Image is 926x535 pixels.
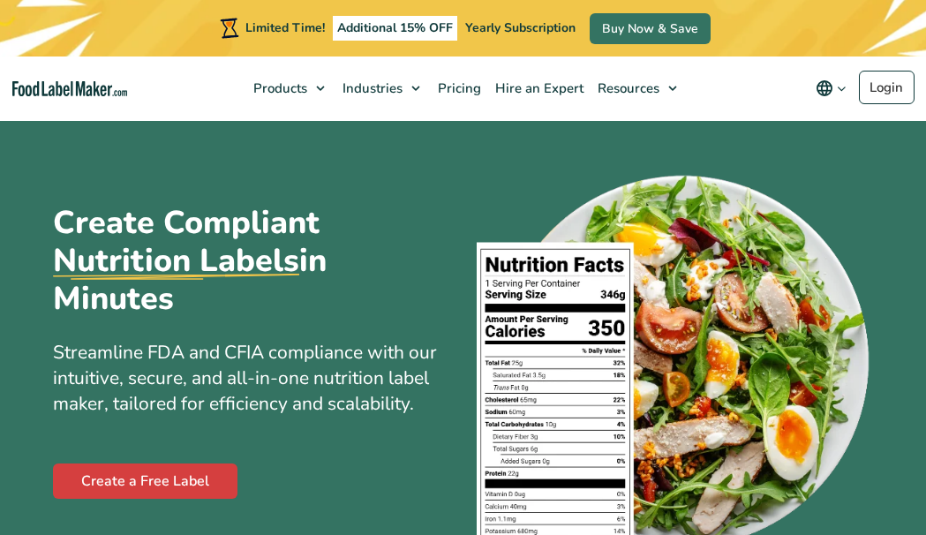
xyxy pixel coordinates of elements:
a: Pricing [429,57,486,120]
a: Products [245,57,334,120]
a: Resources [589,57,686,120]
a: Buy Now & Save [590,13,711,44]
span: Additional 15% OFF [333,16,457,41]
span: Hire an Expert [490,79,585,97]
a: Industries [334,57,429,120]
span: Yearly Subscription [465,19,576,36]
h1: Create Compliant in Minutes [53,204,441,319]
a: Login [859,71,915,104]
a: Hire an Expert [486,57,589,120]
a: Food Label Maker homepage [12,81,127,96]
button: Change language [803,71,859,106]
u: Nutrition Labels [53,242,299,280]
span: Limited Time! [245,19,325,36]
span: Pricing [433,79,483,97]
span: Products [248,79,309,97]
span: Resources [592,79,661,97]
span: Streamline FDA and CFIA compliance with our intuitive, secure, and all-in-one nutrition label mak... [53,340,437,417]
a: Create a Free Label [53,463,237,499]
span: Industries [337,79,404,97]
